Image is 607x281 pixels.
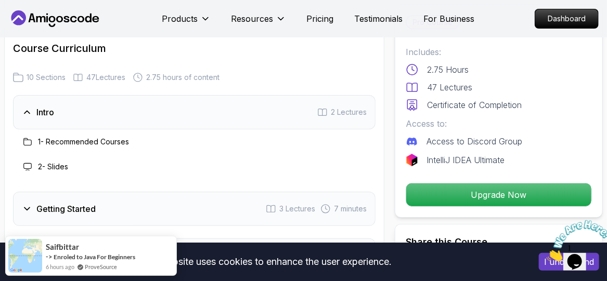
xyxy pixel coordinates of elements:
[355,12,403,25] a: Testimonials
[8,250,523,273] div: This website uses cookies to enhance the user experience.
[36,106,54,118] h3: Intro
[13,41,376,56] h2: Course Curriculum
[406,154,418,166] img: jetbrains logo
[4,4,69,45] img: Chat attention grabber
[406,46,592,58] p: Includes:
[279,204,315,214] span: 3 Lectures
[331,107,367,117] span: 2 Lectures
[424,12,475,25] a: For Business
[535,9,599,29] a: Dashboard
[406,117,592,130] p: Access to:
[543,216,607,265] iframe: chat widget
[427,135,522,148] p: Access to Discord Group
[38,162,68,172] h3: 2 - Slides
[27,72,66,83] span: 10 Sections
[38,137,129,147] h3: 1 - Recommended Courses
[406,183,592,207] button: Upgrade Now
[146,72,219,83] span: 2.75 hours of content
[406,183,591,206] p: Upgrade Now
[427,99,522,111] p: Certificate of Completion
[46,262,74,271] span: 6 hours ago
[46,243,79,251] span: saifbittar
[535,9,598,28] p: Dashboard
[539,253,599,271] button: Accept cookies
[36,203,96,215] h3: Getting Started
[162,12,198,25] p: Products
[54,253,135,261] a: Enroled to Java For Beginners
[4,4,8,13] span: 1
[427,81,472,93] p: 47 Lectures
[13,192,376,226] button: Getting Started3 Lectures 7 minutes
[231,12,286,33] button: Resources
[13,238,376,273] button: Unit Testing7 Lectures 26 minutes
[85,262,117,271] a: ProveSource
[86,72,125,83] span: 47 Lectures
[13,95,376,129] button: Intro2 Lectures
[334,204,367,214] span: 7 minutes
[427,63,469,76] p: 2.75 Hours
[231,12,274,25] p: Resources
[307,12,334,25] a: Pricing
[46,252,53,261] span: ->
[406,235,592,249] h2: Share this Course
[8,239,42,273] img: provesource social proof notification image
[162,12,211,33] button: Products
[427,154,505,166] p: IntelliJ IDEA Ultimate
